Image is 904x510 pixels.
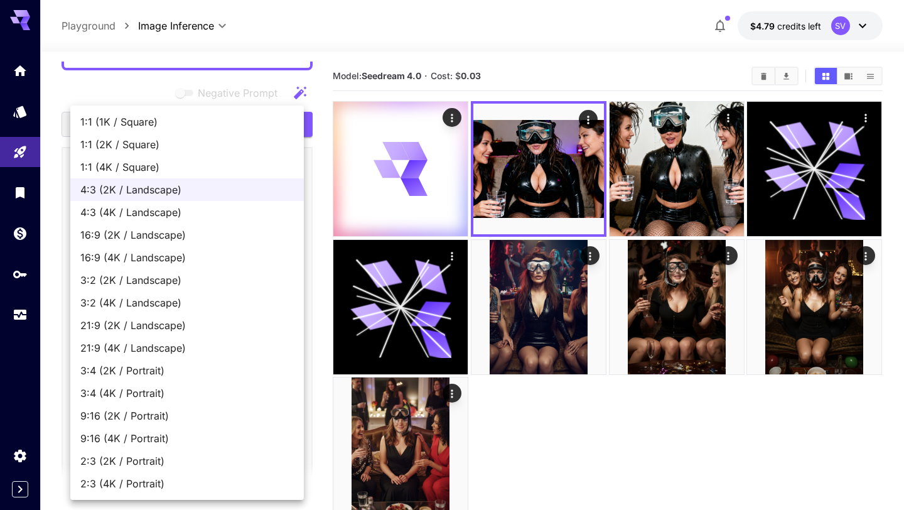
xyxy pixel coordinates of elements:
[80,295,294,310] span: 3:2 (4K / Landscape)
[80,363,294,378] span: 3:4 (2K / Portrait)
[80,431,294,446] span: 9:16 (4K / Portrait)
[80,160,294,175] span: 1:1 (4K / Square)
[80,340,294,355] span: 21:9 (4K / Landscape)
[80,227,294,242] span: 16:9 (2K / Landscape)
[841,450,904,510] div: Kontrollprogram for chat
[80,476,294,491] span: 2:3 (4K / Portrait)
[80,137,294,152] span: 1:1 (2K / Square)
[80,453,294,469] span: 2:3 (2K / Portrait)
[80,273,294,288] span: 3:2 (2K / Landscape)
[80,318,294,333] span: 21:9 (2K / Landscape)
[841,450,904,510] iframe: Chat Widget
[80,114,294,129] span: 1:1 (1K / Square)
[80,386,294,401] span: 3:4 (4K / Portrait)
[80,408,294,423] span: 9:16 (2K / Portrait)
[80,182,294,197] span: 4:3 (2K / Landscape)
[80,205,294,220] span: 4:3 (4K / Landscape)
[80,250,294,265] span: 16:9 (4K / Landscape)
